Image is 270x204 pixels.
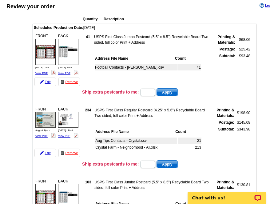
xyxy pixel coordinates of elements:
a: Edit [34,149,56,157]
td: $130.81 [235,179,251,191]
strong: Postage: [220,47,235,51]
button: Apply [157,88,178,96]
td: Football Contacts - [PERSON_NAME].csv [95,64,177,70]
td: [DATE] [34,25,255,31]
a: View PDF [35,134,48,138]
img: small-thumb.jpg [35,39,56,65]
strong: 41 [86,35,90,39]
strong: Printing & Materials: [216,108,234,118]
td: $68.06 [236,34,251,46]
td: Crystal Farm - Neighborhood - All.xlsx [95,144,177,150]
th: Description [103,16,216,22]
a: View PDF [58,134,70,138]
strong: Postage: [219,120,234,125]
div: BACK [57,106,79,140]
img: small-thumb.jpg [58,112,78,128]
td: $343.98 [235,126,251,158]
td: USPS First Class Jumbo Postcard (5.5" x 8.5") Recyclable Board Two sided, full color Print + Address [94,34,210,46]
td: $25.42 [236,46,251,52]
td: $145.08 [235,119,251,126]
img: pencil-icon.gif [40,80,44,84]
button: Apply [157,160,178,168]
td: 41 [177,64,201,70]
img: pdf_logo.png [51,70,56,75]
img: trashcan-icon.gif [61,80,64,84]
strong: Subtotal: [218,127,234,131]
img: small-thumb.jpg [58,39,78,65]
td: $198.90 [235,107,251,119]
td: 213 [178,144,201,150]
td: 21 [178,138,201,144]
th: Address File Name [95,129,174,135]
strong: Printing & Materials: [216,180,234,190]
img: trashcan-icon.gif [61,151,64,155]
span: [DATE] Back ... [58,66,75,69]
th: Quantity [82,16,103,22]
h3: Ship extra postcards to me: [82,161,139,167]
a: View PDF [35,72,48,75]
span: [DATE] - Ste... [35,66,51,69]
img: small-thumb.jpg [35,112,56,128]
div: FRONT [34,32,57,77]
div: BACK [57,32,79,77]
a: View PDF [58,72,70,75]
td: $93.48 [236,53,251,85]
th: Count [175,129,201,135]
td: USPS First Class Regular Postcard (4.25" x 5.6") Recyclable Board Two sided, full color Print + A... [94,107,210,119]
strong: Printing & Materials: [217,35,235,45]
img: pdf_logo.png [74,133,78,138]
a: Remove [58,78,80,86]
th: Count [175,55,201,62]
strong: 234 [85,108,91,112]
td: Aug Tips Contacts - Crystal.csv [95,138,177,144]
span: August Tips - ... [35,129,53,132]
span: Apply [157,161,177,168]
img: pencil-icon.gif [40,151,44,155]
img: pdf_logo.png [74,70,78,75]
th: Address File Name [95,55,174,62]
span: Apply [157,89,177,96]
div: Review your order [6,2,55,11]
span: Scheduled Production Date: [34,26,83,30]
strong: 103 [85,180,91,184]
strong: Subtotal: [219,54,235,58]
iframe: LiveChat chat widget [184,185,270,204]
td: USPS First Class Jumbo Postcard (5.5" x 8.5") Recyclable Board Two sided, full color Print + Address [94,179,210,191]
h3: Ship extra postcards to me: [82,89,139,95]
a: Remove [58,149,80,157]
div: FRONT [34,106,57,140]
img: pdf_logo.png [51,133,56,138]
a: Edit [34,78,56,86]
span: [DATE] - Back ... [58,129,76,132]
